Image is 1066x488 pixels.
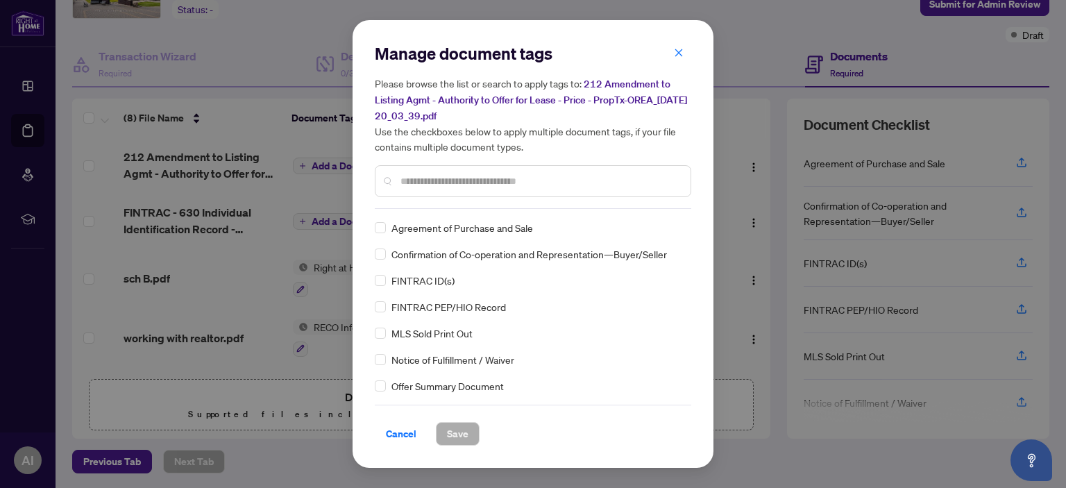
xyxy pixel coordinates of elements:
span: Offer Summary Document [391,378,504,394]
span: close [674,48,684,58]
button: Cancel [375,422,428,446]
h2: Manage document tags [375,42,691,65]
span: MLS Sold Print Out [391,326,473,341]
h5: Please browse the list or search to apply tags to: Use the checkboxes below to apply multiple doc... [375,76,691,154]
span: Agreement of Purchase and Sale [391,220,533,235]
span: Cancel [386,423,416,445]
button: Save [436,422,480,446]
span: Confirmation of Co-operation and Representation—Buyer/Seller [391,246,667,262]
span: 212 Amendment to Listing Agmt - Authority to Offer for Lease - Price - PropTx-OREA_[DATE] 20_03_3... [375,78,687,122]
button: Open asap [1010,439,1052,481]
span: FINTRAC ID(s) [391,273,455,288]
span: Notice of Fulfillment / Waiver [391,352,514,367]
span: FINTRAC PEP/HIO Record [391,299,506,314]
